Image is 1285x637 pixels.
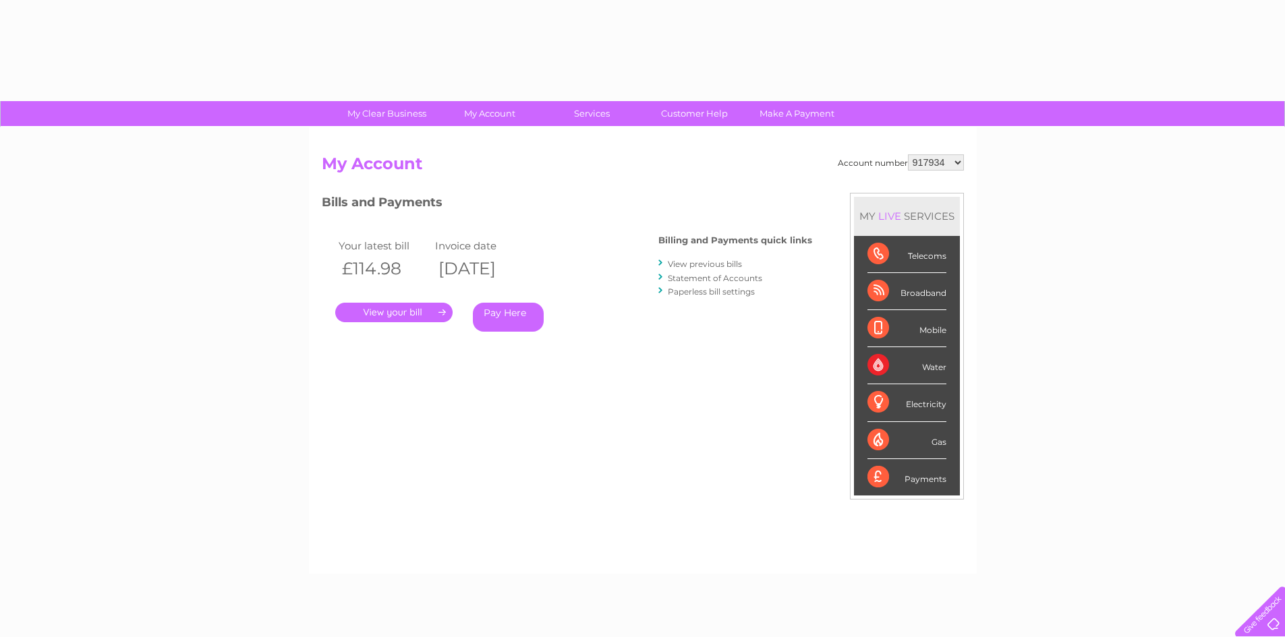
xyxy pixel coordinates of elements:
div: Gas [867,422,946,459]
a: . [335,303,453,322]
td: Invoice date [432,237,529,255]
a: View previous bills [668,259,742,269]
div: Account number [838,154,964,171]
h4: Billing and Payments quick links [658,235,812,245]
a: Customer Help [639,101,750,126]
div: Electricity [867,384,946,421]
div: Payments [867,459,946,495]
td: Your latest bill [335,237,432,255]
a: Paperless bill settings [668,286,755,297]
a: Make A Payment [741,101,853,126]
div: LIVE [876,210,904,222]
h3: Bills and Payments [322,193,812,216]
a: My Clear Business [331,101,442,126]
th: £114.98 [335,255,432,282]
div: Water [867,347,946,384]
div: Broadband [867,273,946,310]
div: Telecoms [867,236,946,273]
a: Services [536,101,648,126]
h2: My Account [322,154,964,180]
div: Mobile [867,310,946,347]
th: [DATE] [432,255,529,282]
a: Statement of Accounts [668,273,762,283]
div: MY SERVICES [854,197,960,235]
a: Pay Here [473,303,544,332]
a: My Account [434,101,545,126]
